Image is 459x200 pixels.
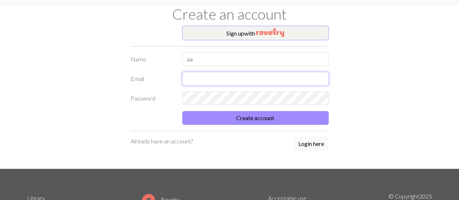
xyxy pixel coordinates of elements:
[256,28,284,37] img: Ravelry
[126,52,178,66] label: Name
[126,72,178,86] label: Email
[182,111,329,125] button: Create account
[131,137,193,146] p: Already have an account?
[126,91,178,105] label: Password
[294,137,329,151] button: Login here
[182,26,329,40] button: Sign upwith
[23,5,437,23] h1: Create an account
